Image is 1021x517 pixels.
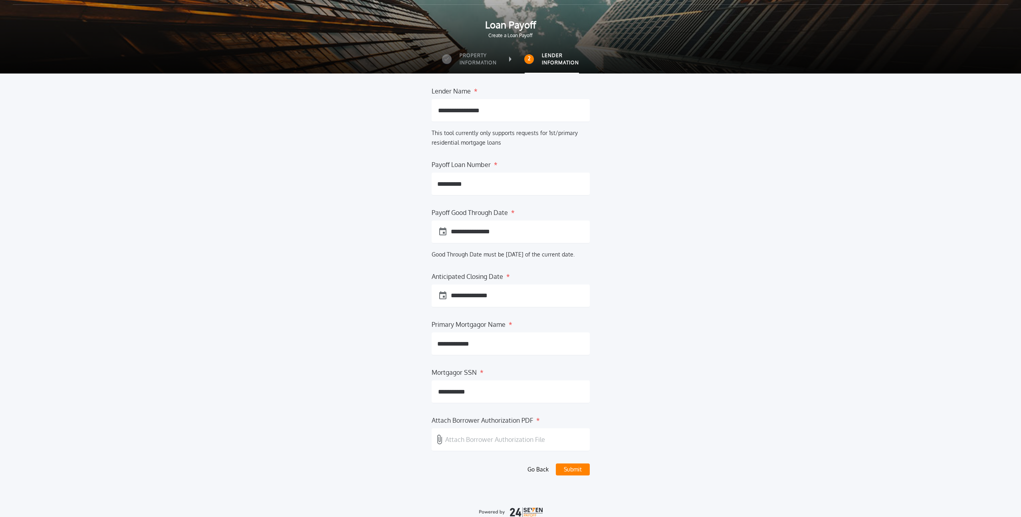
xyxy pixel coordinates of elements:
label: Mortgagor SSN [432,368,477,374]
label: Lender Information [542,52,579,66]
button: Go Back [524,463,552,475]
label: Good Through Date must be [DATE] of the current date. [432,251,575,258]
label: Lender Name [432,86,471,93]
label: Primary Mortgagor Name [432,320,506,326]
p: Attach Borrower Authorization File [445,435,545,444]
label: Property Information [460,52,497,66]
label: This tool currently only supports requests for 1st/primary residential mortgage loans [432,129,578,146]
label: Payoff Good Through Date [432,208,508,214]
button: Submit [556,463,590,475]
img: logo [479,507,543,517]
label: Anticipated Closing Date [432,272,503,278]
h2: 2 [528,56,531,62]
label: Payoff Loan Number [432,160,491,166]
span: Loan Payoff [13,18,1008,32]
label: Attach Borrower Authorization PDF [432,416,533,422]
span: Create a Loan Payoff [13,32,1008,39]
